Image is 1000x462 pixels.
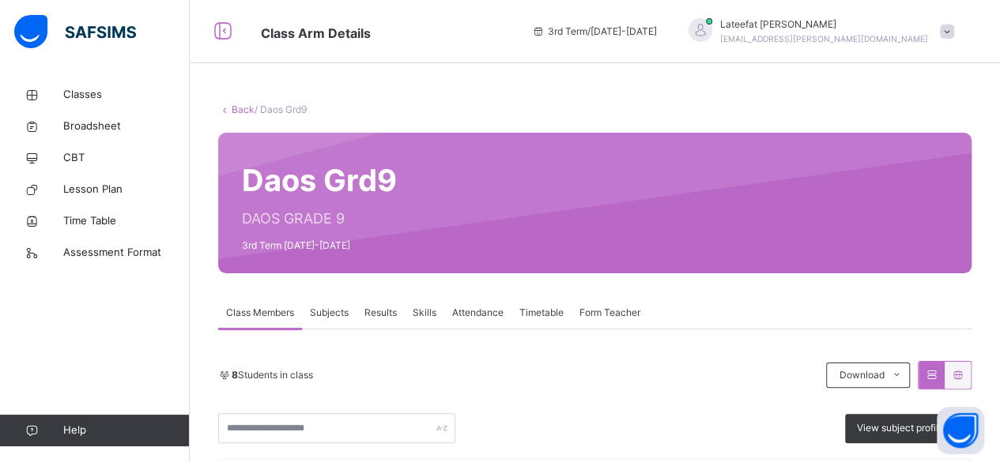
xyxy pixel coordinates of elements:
[63,87,190,103] span: Classes
[242,239,397,253] span: 3rd Term [DATE]-[DATE]
[857,421,944,435] span: View subject profile
[232,368,313,382] span: Students in class
[63,150,190,166] span: CBT
[310,306,349,320] span: Subjects
[14,15,136,48] img: safsims
[261,25,371,41] span: Class Arm Details
[63,423,189,438] span: Help
[232,103,255,115] a: Back
[579,306,640,320] span: Form Teacher
[255,103,307,115] span: / Daos Grd9
[452,306,504,320] span: Attendance
[63,245,190,261] span: Assessment Format
[720,17,928,32] span: Lateefat [PERSON_NAME]
[413,306,436,320] span: Skills
[63,213,190,229] span: Time Table
[226,306,294,320] span: Class Members
[720,34,928,43] span: [EMAIL_ADDRESS][PERSON_NAME][DOMAIN_NAME]
[232,369,238,381] b: 8
[63,182,190,197] span: Lesson Plan
[63,118,190,134] span: Broadsheet
[519,306,564,320] span: Timetable
[673,17,962,46] div: LateefatOderinde-Gbadamosi
[839,368,884,382] span: Download
[937,407,984,454] button: Open asap
[532,24,657,39] span: session/term information
[364,306,397,320] span: Results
